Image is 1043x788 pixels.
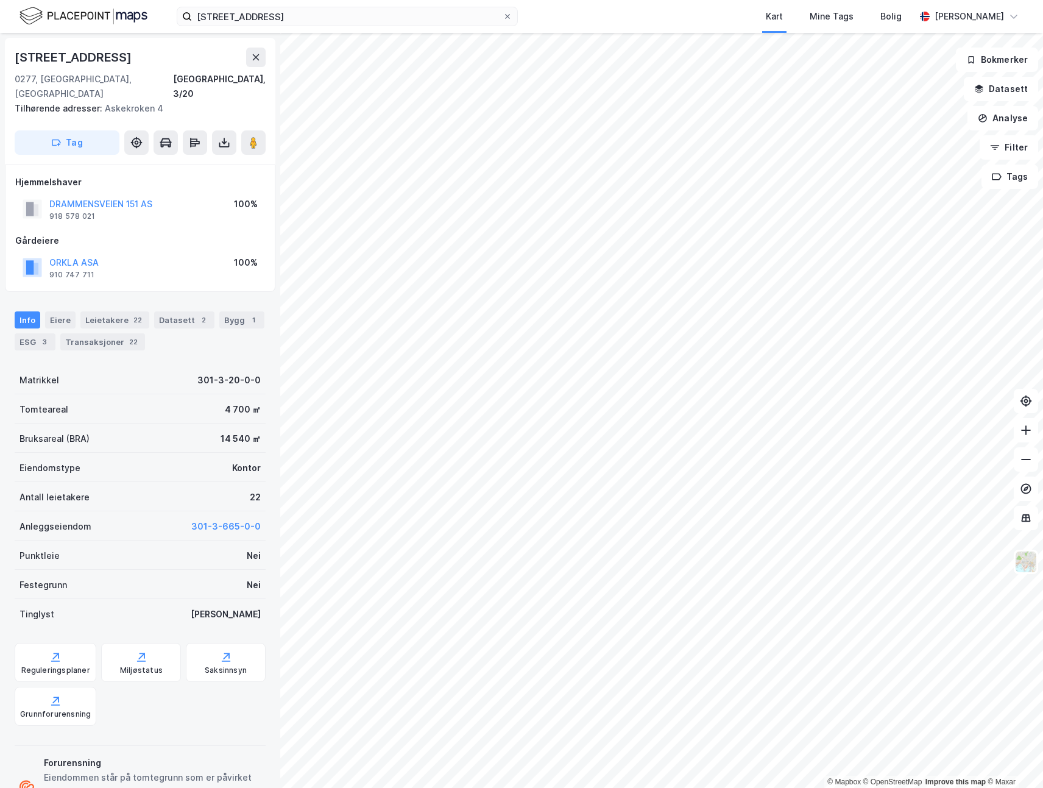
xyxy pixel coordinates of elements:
div: Bolig [880,9,902,24]
button: Tag [15,130,119,155]
div: Nei [247,548,261,563]
div: Kontrollprogram for chat [982,729,1043,788]
div: Mine Tags [810,9,854,24]
iframe: Chat Widget [982,729,1043,788]
div: 0277, [GEOGRAPHIC_DATA], [GEOGRAPHIC_DATA] [15,72,173,101]
div: Hjemmelshaver [15,175,265,190]
div: Grunnforurensning [20,709,91,719]
div: Eiere [45,311,76,328]
div: Kontor [232,461,261,475]
button: Filter [980,135,1038,160]
div: 4 700 ㎡ [225,402,261,417]
div: [PERSON_NAME] [935,9,1004,24]
a: OpenStreetMap [863,778,922,786]
button: Analyse [967,106,1038,130]
div: [PERSON_NAME] [191,607,261,622]
div: 14 540 ㎡ [221,431,261,446]
button: Datasett [964,77,1038,101]
div: 22 [127,336,140,348]
div: 918 578 021 [49,211,95,221]
div: 1 [247,314,260,326]
div: 301-3-20-0-0 [197,373,261,388]
div: 2 [197,314,210,326]
div: Datasett [154,311,214,328]
div: 22 [131,314,144,326]
span: Tilhørende adresser: [15,103,105,113]
img: Z [1014,550,1038,573]
div: Kart [766,9,783,24]
div: Punktleie [19,548,60,563]
div: Tinglyst [19,607,54,622]
button: Tags [981,165,1038,189]
div: Transaksjoner [60,333,145,350]
button: Bokmerker [956,48,1038,72]
div: Bygg [219,311,264,328]
img: logo.f888ab2527a4732fd821a326f86c7f29.svg [19,5,147,27]
button: 301-3-665-0-0 [191,519,261,534]
div: Gårdeiere [15,233,265,248]
div: Festegrunn [19,578,67,592]
div: Tomteareal [19,402,68,417]
div: 910 747 711 [49,270,94,280]
div: 3 [38,336,51,348]
div: Leietakere [80,311,149,328]
div: 100% [234,197,258,211]
div: Antall leietakere [19,490,90,505]
div: Reguleringsplaner [21,666,90,675]
div: 22 [250,490,261,505]
a: Improve this map [925,778,986,786]
a: Mapbox [827,778,861,786]
div: Anleggseiendom [19,519,91,534]
div: Askekroken 4 [15,101,256,116]
div: Info [15,311,40,328]
div: Eiendomstype [19,461,80,475]
div: Saksinnsyn [205,666,247,675]
div: Miljøstatus [120,666,163,675]
div: Nei [247,578,261,592]
div: Bruksareal (BRA) [19,431,90,446]
div: [STREET_ADDRESS] [15,48,134,67]
div: 100% [234,255,258,270]
div: Matrikkel [19,373,59,388]
div: ESG [15,333,55,350]
div: [GEOGRAPHIC_DATA], 3/20 [173,72,266,101]
input: Søk på adresse, matrikkel, gårdeiere, leietakere eller personer [192,7,503,26]
div: Forurensning [44,756,261,770]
